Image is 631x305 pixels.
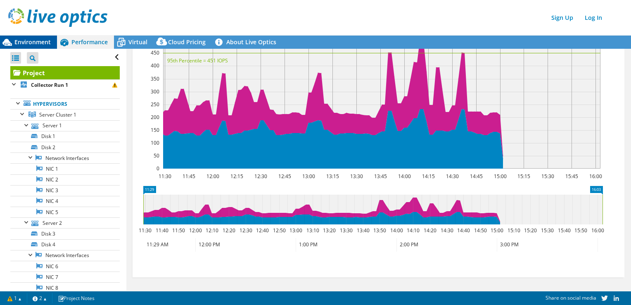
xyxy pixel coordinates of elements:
text: 13:00 [289,227,302,234]
text: 100 [151,139,159,146]
text: 13:45 [374,173,387,180]
text: 150 [151,126,159,133]
text: 12:45 [278,173,291,180]
a: Log In [581,12,606,24]
text: 15:00 [490,227,503,234]
a: NIC 6 [10,261,120,272]
text: 16:00 [589,173,602,180]
text: 11:40 [155,227,168,234]
text: 14:10 [406,227,419,234]
text: 13:30 [339,227,352,234]
text: 14:30 [440,227,453,234]
a: Disk 3 [10,228,120,239]
text: 15:45 [565,173,578,180]
text: 400 [151,62,159,69]
text: 13:10 [306,227,319,234]
text: 15:40 [557,227,570,234]
text: 13:40 [356,227,369,234]
text: 14:45 [470,173,482,180]
text: 0 [157,165,159,172]
text: 15:00 [493,173,506,180]
text: 12:15 [230,173,243,180]
text: 11:30 [158,173,171,180]
span: Environment [14,38,51,46]
text: 14:15 [422,173,434,180]
a: Project Notes [52,293,100,303]
text: 95th Percentile = 451 IOPS [167,57,228,64]
a: Disk 1 [10,131,120,142]
text: 300 [151,88,159,95]
text: 16:00 [591,227,604,234]
text: 200 [151,114,159,121]
text: 12:10 [205,227,218,234]
span: Share on social media [546,294,596,301]
text: 12:00 [189,227,202,234]
a: NIC 3 [10,185,120,196]
text: 13:00 [302,173,315,180]
text: 11:50 [172,227,185,234]
text: 14:50 [474,227,486,234]
a: Server Cluster 1 [10,109,120,120]
text: 15:30 [541,173,554,180]
text: 14:00 [398,173,410,180]
a: Collector Run 1 [10,79,120,90]
a: About Live Optics [212,36,282,49]
a: Disk 4 [10,239,120,250]
span: Cloud Pricing [168,38,206,46]
text: 14:30 [446,173,458,180]
a: Project [10,66,120,79]
a: NIC 4 [10,196,120,207]
a: NIC 1 [10,163,120,174]
span: Server Cluster 1 [39,111,76,118]
text: 50 [154,152,159,159]
a: Network Interfaces [10,152,120,163]
a: NIC 2 [10,174,120,185]
text: 15:20 [524,227,536,234]
text: 11:45 [182,173,195,180]
b: Collector Run 1 [31,81,68,88]
span: Virtual [128,38,147,46]
text: 11:30 [138,227,151,234]
a: Server 1 [10,120,120,131]
a: Hypervisors [10,98,120,109]
text: 15:10 [507,227,520,234]
text: 13:15 [326,173,339,180]
text: 13:20 [323,227,335,234]
a: Network Interfaces [10,250,120,261]
text: 450 [151,49,159,56]
text: 13:50 [373,227,386,234]
text: 14:20 [423,227,436,234]
text: 250 [151,101,159,108]
text: 12:30 [239,227,252,234]
a: NIC 5 [10,207,120,217]
a: NIC 7 [10,272,120,282]
text: 15:30 [541,227,553,234]
text: 12:00 [206,173,219,180]
text: 12:30 [254,173,267,180]
a: 2 [27,293,52,303]
text: 12:40 [256,227,268,234]
text: 12:20 [222,227,235,234]
span: Performance [71,38,108,46]
img: live_optics_svg.svg [8,8,107,27]
a: Server 2 [10,217,120,228]
a: NIC 8 [10,282,120,293]
text: 15:15 [517,173,530,180]
text: 12:50 [273,227,285,234]
text: 14:00 [390,227,403,234]
text: 14:40 [457,227,470,234]
text: 350 [151,75,159,82]
a: Sign Up [547,12,577,24]
text: 15:50 [574,227,587,234]
a: 1 [2,293,27,303]
a: Disk 2 [10,142,120,152]
text: 13:30 [350,173,363,180]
